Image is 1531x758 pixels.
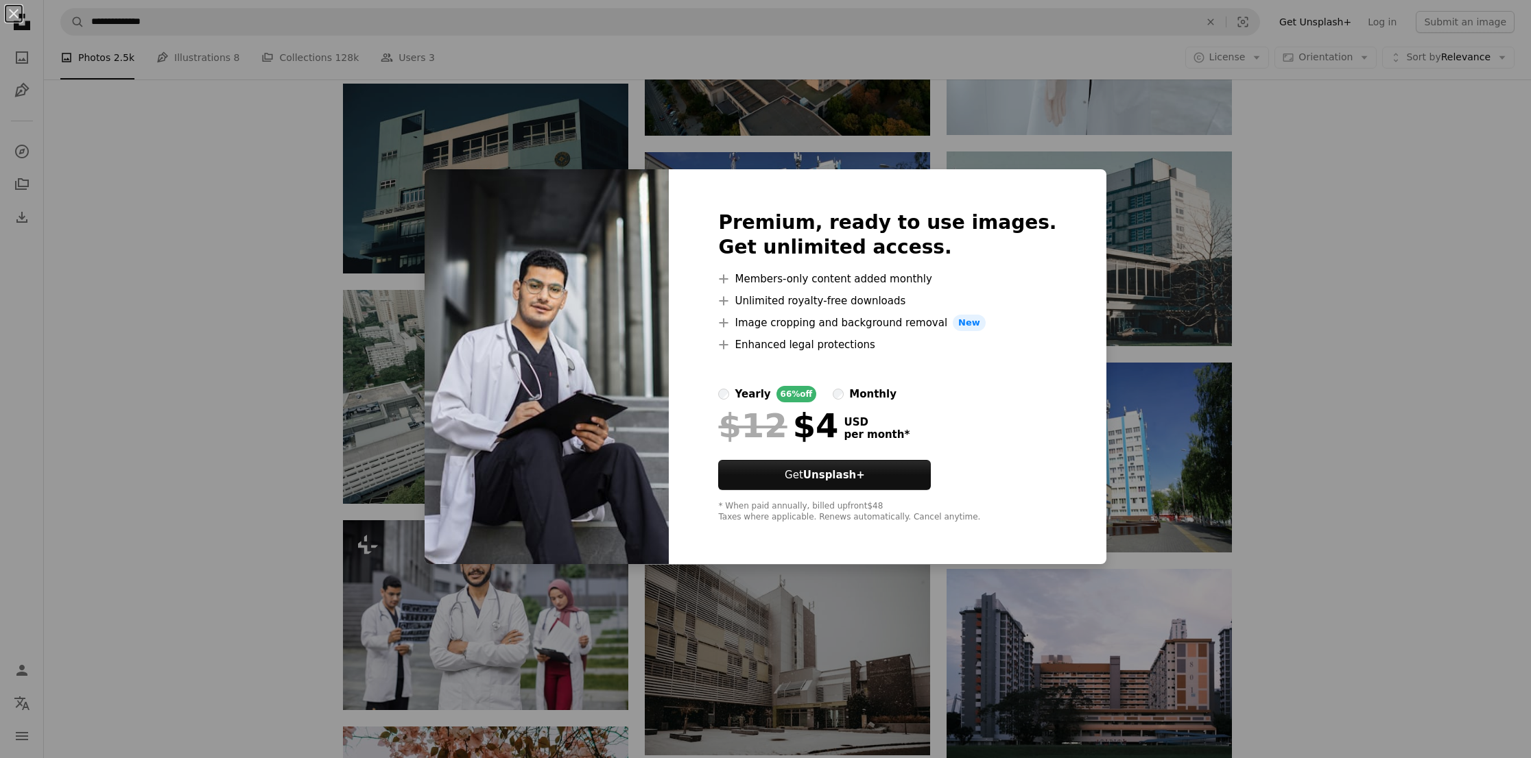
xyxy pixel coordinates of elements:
li: Members-only content added monthly [718,271,1056,287]
span: $12 [718,408,787,443]
span: per month * [844,428,910,441]
div: * When paid annually, billed upfront $48 Taxes where applicable. Renews automatically. Cancel any... [718,501,1056,523]
strong: Unsplash+ [803,469,865,481]
div: $4 [718,408,838,443]
img: premium_photo-1661746240679-9e190980e526 [425,169,669,564]
input: yearly66%off [718,389,729,400]
button: GetUnsplash+ [718,460,931,490]
div: monthly [849,386,897,402]
li: Unlimited royalty-free downloads [718,293,1056,309]
h2: Premium, ready to use images. Get unlimited access. [718,210,1056,260]
li: Image cropping and background removal [718,315,1056,331]
span: USD [844,416,910,428]
input: monthly [833,389,844,400]
span: New [953,315,986,331]
div: 66% off [776,386,817,402]
div: yearly [735,386,770,402]
li: Enhanced legal protections [718,337,1056,353]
